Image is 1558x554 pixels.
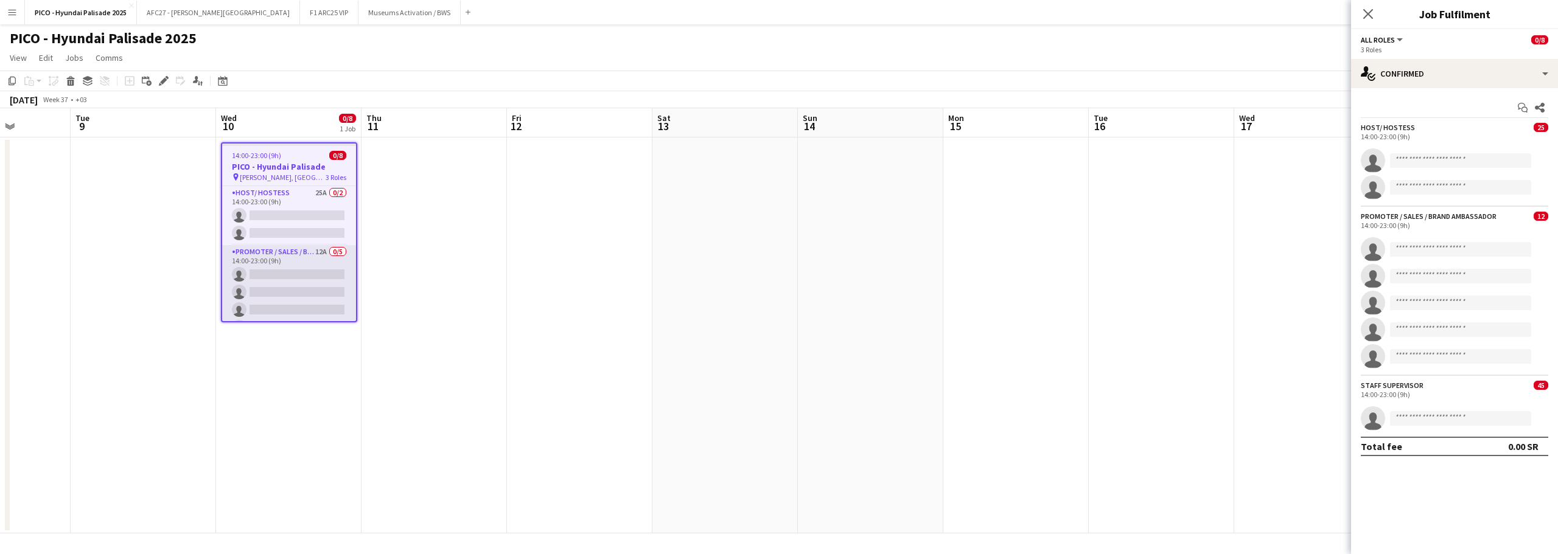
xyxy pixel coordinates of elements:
[75,95,87,104] div: +03
[232,151,281,160] span: 14:00-23:00 (9h)
[65,52,83,63] span: Jobs
[1361,132,1548,141] div: 14:00-23:00 (9h)
[10,29,197,47] h1: PICO - Hyundai Palisade 2025
[801,119,817,133] span: 14
[25,1,137,24] button: PICO - Hyundai Palisade 2025
[1239,113,1255,123] span: Wed
[1351,6,1558,22] h3: Job Fulfilment
[948,113,964,123] span: Mon
[91,50,128,66] a: Comms
[655,119,671,133] span: 13
[10,52,27,63] span: View
[1361,440,1402,452] div: Total fee
[1361,123,1415,132] div: Host/ Hostess
[221,142,357,322] app-job-card: 14:00-23:00 (9h)0/8PICO - Hyundai Palisade [PERSON_NAME], [GEOGRAPHIC_DATA]3 RolesHost/ Hostess25...
[1361,212,1497,221] div: Promoter / Sales / Brand Ambassador
[1237,119,1255,133] span: 17
[510,119,522,133] span: 12
[1361,381,1424,390] div: Staff Supervisor
[96,52,123,63] span: Comms
[222,245,356,357] app-card-role: Promoter / Sales / Brand Ambassador12A0/514:00-23:00 (9h)
[365,119,382,133] span: 11
[222,186,356,245] app-card-role: Host/ Hostess25A0/214:00-23:00 (9h)
[1534,381,1548,390] span: 45
[5,50,32,66] a: View
[329,151,346,160] span: 0/8
[221,113,237,123] span: Wed
[40,95,71,104] span: Week 37
[34,50,58,66] a: Edit
[222,161,356,172] h3: PICO - Hyundai Palisade
[240,173,326,182] span: [PERSON_NAME], [GEOGRAPHIC_DATA]
[60,50,88,66] a: Jobs
[340,124,355,133] div: 1 Job
[1531,35,1548,44] span: 0/8
[1534,123,1548,132] span: 25
[1534,212,1548,221] span: 12
[1508,440,1539,452] div: 0.00 SR
[358,1,461,24] button: Museums Activation / BWS
[366,113,382,123] span: Thu
[10,94,38,106] div: [DATE]
[1351,59,1558,88] div: Confirmed
[512,113,522,123] span: Fri
[1361,390,1548,399] div: 14:00-23:00 (9h)
[137,1,300,24] button: AFC27 - [PERSON_NAME][GEOGRAPHIC_DATA]
[1361,45,1548,54] div: 3 Roles
[1361,35,1405,44] button: All roles
[803,113,817,123] span: Sun
[1361,221,1548,230] div: 14:00-23:00 (9h)
[1094,113,1108,123] span: Tue
[657,113,671,123] span: Sat
[219,119,237,133] span: 10
[1092,119,1108,133] span: 16
[946,119,964,133] span: 15
[39,52,53,63] span: Edit
[339,114,356,123] span: 0/8
[74,119,89,133] span: 9
[300,1,358,24] button: F1 ARC25 VIP
[75,113,89,123] span: Tue
[1361,35,1395,44] span: All roles
[326,173,346,182] span: 3 Roles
